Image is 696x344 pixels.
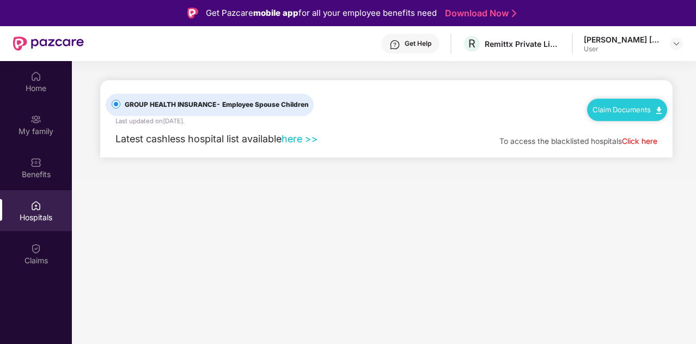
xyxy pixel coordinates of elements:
[282,133,318,144] a: here >>
[30,114,41,125] img: svg+xml;base64,PHN2ZyB3aWR0aD0iMjAiIGhlaWdodD0iMjAiIHZpZXdCb3g9IjAgMCAyMCAyMCIgZmlsbD0ibm9uZSIgeG...
[512,8,516,19] img: Stroke
[115,116,185,126] div: Last updated on [DATE] .
[405,39,431,48] div: Get Help
[216,100,309,108] span: - Employee Spouse Children
[499,137,622,146] span: To access the blacklisted hospitals
[30,200,41,211] img: svg+xml;base64,PHN2ZyBpZD0iSG9zcGl0YWxzIiB4bWxucz0iaHR0cDovL3d3dy53My5vcmcvMjAwMC9zdmciIHdpZHRoPS...
[445,8,513,19] a: Download Now
[622,137,657,146] a: Click here
[485,39,561,49] div: Remittx Private Limited
[206,7,437,20] div: Get Pazcare for all your employee benefits need
[593,105,662,114] a: Claim Documents
[468,37,475,50] span: R
[115,133,282,144] span: Latest cashless hospital list available
[584,45,660,53] div: User
[584,34,660,45] div: [PERSON_NAME] [PERSON_NAME]
[253,8,298,18] strong: mobile app
[30,71,41,82] img: svg+xml;base64,PHN2ZyBpZD0iSG9tZSIgeG1sbnM9Imh0dHA6Ly93d3cudzMub3JnLzIwMDAvc3ZnIiB3aWR0aD0iMjAiIG...
[30,157,41,168] img: svg+xml;base64,PHN2ZyBpZD0iQmVuZWZpdHMiIHhtbG5zPSJodHRwOi8vd3d3LnczLm9yZy8yMDAwL3N2ZyIgd2lkdGg9Ij...
[30,243,41,254] img: svg+xml;base64,PHN2ZyBpZD0iQ2xhaW0iIHhtbG5zPSJodHRwOi8vd3d3LnczLm9yZy8yMDAwL3N2ZyIgd2lkdGg9IjIwIi...
[120,100,313,110] span: GROUP HEALTH INSURANCE
[389,39,400,50] img: svg+xml;base64,PHN2ZyBpZD0iSGVscC0zMngzMiIgeG1sbnM9Imh0dHA6Ly93d3cudzMub3JnLzIwMDAvc3ZnIiB3aWR0aD...
[656,107,662,114] img: svg+xml;base64,PHN2ZyB4bWxucz0iaHR0cDovL3d3dy53My5vcmcvMjAwMC9zdmciIHdpZHRoPSIxMC40IiBoZWlnaHQ9Ij...
[187,8,198,19] img: Logo
[13,37,84,51] img: New Pazcare Logo
[672,39,681,48] img: svg+xml;base64,PHN2ZyBpZD0iRHJvcGRvd24tMzJ4MzIiIHhtbG5zPSJodHRwOi8vd3d3LnczLm9yZy8yMDAwL3N2ZyIgd2...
